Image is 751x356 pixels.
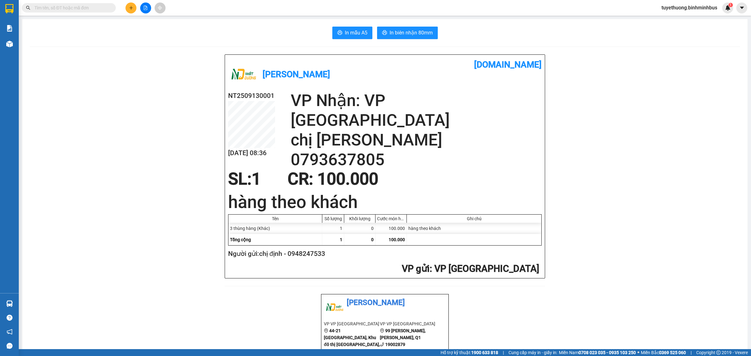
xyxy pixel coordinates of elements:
span: | [503,349,504,356]
img: logo-vxr [5,4,13,13]
span: 100.000 [389,237,405,242]
button: plus [125,3,136,13]
span: environment [380,328,384,333]
img: logo.jpg [324,297,346,319]
span: ⚪️ [637,351,639,354]
span: VP gửi [402,263,430,274]
h2: NT2509130001 [228,91,275,101]
h2: chị [PERSON_NAME] [291,130,542,150]
strong: 0708 023 035 - 0935 103 250 [579,350,636,355]
span: printer [382,30,387,36]
img: solution-icon [6,25,13,32]
b: [DOMAIN_NAME] [474,59,542,70]
div: Số lượng [324,216,342,221]
span: 1 [340,237,342,242]
span: CR : 100.000 [288,169,378,189]
span: copyright [716,350,721,355]
b: 19002879 [385,342,405,347]
div: Ghi chú [408,216,540,221]
h2: Người gửi: chị định - 0948247533 [228,249,539,259]
span: caret-down [739,5,745,11]
span: 1 [252,169,261,189]
div: 1 [322,223,344,234]
div: 0 [344,223,375,234]
span: | [691,349,692,356]
span: In biên nhận 80mm [390,29,433,37]
strong: 0369 525 060 [659,350,686,355]
div: hàng theo khách [407,223,541,234]
h2: : VP [GEOGRAPHIC_DATA] [228,262,539,275]
div: Tên [230,216,320,221]
strong: 1900 633 818 [471,350,498,355]
span: question-circle [7,315,13,321]
b: [PERSON_NAME] [263,69,330,79]
span: phone [380,342,384,347]
input: Tìm tên, số ĐT hoặc mã đơn [34,4,108,11]
span: tuyethuong.binhminhbus [656,4,722,12]
img: warehouse-icon [6,41,13,47]
div: Khối lượng [346,216,374,221]
li: [PERSON_NAME] [324,297,446,309]
span: SL: [228,169,252,189]
span: 0 [371,237,374,242]
span: environment [324,328,328,333]
span: Miền Nam [559,349,636,356]
span: search [26,6,30,10]
h2: VP Nhận: VP [GEOGRAPHIC_DATA] [291,91,542,130]
img: logo.jpg [228,59,259,91]
li: VP VP [GEOGRAPHIC_DATA] [380,320,436,327]
b: 99 [PERSON_NAME], [PERSON_NAME], Q1 [380,328,426,340]
span: 1 [729,3,732,7]
span: file-add [143,6,148,10]
sup: 1 [728,3,733,7]
div: 3 thùng hàng (Khác) [228,223,322,234]
span: Miền Bắc [641,349,686,356]
img: icon-new-feature [725,5,731,11]
h2: [DATE] 08:36 [228,148,275,158]
span: message [7,343,13,349]
div: Cước món hàng [377,216,405,221]
h2: 0793637805 [291,150,542,170]
span: notification [7,329,13,335]
h1: hàng theo khách [228,190,542,214]
button: printerIn biên nhận 80mm [377,27,438,39]
span: aim [158,6,162,10]
span: Cung cấp máy in - giấy in: [508,349,557,356]
img: warehouse-icon [6,300,13,307]
li: VP VP [GEOGRAPHIC_DATA] [324,320,380,327]
button: aim [155,3,166,13]
span: In mẫu A5 [345,29,367,37]
button: printerIn mẫu A5 [332,27,372,39]
span: plus [129,6,133,10]
button: file-add [140,3,151,13]
span: printer [337,30,342,36]
span: Tổng cộng [230,237,251,242]
div: 100.000 [375,223,407,234]
span: Hỗ trợ kỹ thuật: [441,349,498,356]
button: caret-down [736,3,747,13]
